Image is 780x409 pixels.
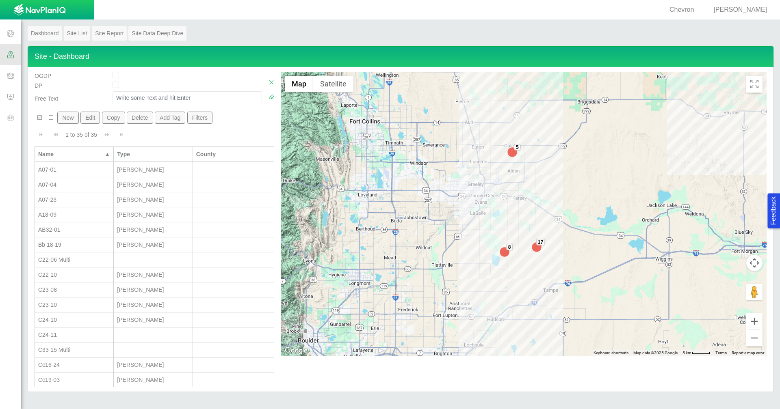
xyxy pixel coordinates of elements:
a: Clear Filters [269,93,274,101]
div: [PERSON_NAME] [117,241,189,249]
td: Wells [114,237,193,252]
td: C22-10 [35,267,114,282]
button: Add Tag [155,112,186,124]
td: Wells [114,282,193,297]
td: Wells [114,177,193,192]
td: A18-09 [35,207,114,222]
td: Wells [114,372,193,387]
td: A07-01 [35,162,114,177]
div: [PERSON_NAME] [117,361,189,369]
th: County [193,146,274,162]
div: [PERSON_NAME] [117,271,189,279]
td: A07-23 [35,192,114,207]
div: 5 [514,144,520,151]
button: New [57,112,78,124]
div: A07-01 [38,166,110,174]
td: Cc16-24 [35,357,114,372]
th: Name [35,146,114,162]
div: Type [117,150,189,158]
button: Feedback [767,193,780,228]
div: Name [38,150,103,158]
div: C24-11 [38,331,110,339]
div: AB32-01 [38,226,110,234]
button: Zoom in [746,313,763,329]
div: [PERSON_NAME] [117,301,189,309]
a: Site List [64,26,91,41]
span: Free Text [35,95,58,102]
div: 1 to 35 of 35 [62,131,100,142]
div: Cc16-24 [38,361,110,369]
td: Wells [114,297,193,312]
td: A07-04 [35,177,114,192]
td: C23-10 [35,297,114,312]
td: Wells [114,312,193,327]
div: [PERSON_NAME] [117,226,189,234]
div: [PERSON_NAME] [117,181,189,189]
td: Wells [114,192,193,207]
div: [PERSON_NAME] [117,316,189,324]
div: C33-15 Multi [38,346,110,354]
span: 5 km [682,351,691,355]
button: Edit [80,112,100,124]
img: Google [283,345,310,356]
button: Toggle Fullscreen in browser window [746,76,763,92]
div: C24-10 [38,316,110,324]
div: Pagination [35,127,274,142]
input: Write some Text and hit Enter [113,91,262,104]
button: Delete [127,112,153,124]
div: [PERSON_NAME] [117,166,189,174]
button: Map camera controls [746,255,763,271]
td: Wells [114,267,193,282]
div: [PERSON_NAME] [117,196,189,204]
button: Drag Pegman onto the map to open Street View [746,284,763,300]
a: Site Data Deep Dive [128,26,186,41]
a: Open this area in Google Maps (opens a new window) [283,345,310,356]
th: Type [114,146,193,162]
div: A07-23 [38,196,110,204]
td: Wells [114,207,193,222]
div: C22-10 [38,271,110,279]
div: [PERSON_NAME] [704,5,770,15]
a: Terms (opens in new tab) [715,351,727,355]
button: Keyboard shortcuts [594,350,628,356]
button: Show street map [285,76,313,92]
div: C22-06 Multi [38,256,110,264]
div: C23-10 [38,301,110,309]
span: ▲ [105,151,110,157]
button: Show satellite imagery [313,76,353,92]
td: Cc19-03 [35,372,114,387]
td: Wells [114,222,193,237]
td: Bb 18-19 [35,237,114,252]
div: Cc19-03 [38,376,110,384]
div: [PERSON_NAME] [117,376,189,384]
span: Chevron [669,6,694,13]
td: C24-11 [35,327,114,342]
a: Close Filters [269,78,274,86]
td: C22-06 Multi [35,252,114,267]
button: Zoom out [746,330,763,346]
td: Wells [114,162,193,177]
button: Copy [102,112,125,124]
button: Filters [187,112,213,124]
a: Site Report [92,26,127,41]
div: [PERSON_NAME] [117,286,189,294]
div: A18-09 [38,211,110,219]
h4: Site - Dashboard [28,46,773,67]
div: Bb 18-19 [38,241,110,249]
a: Dashboard [28,26,62,41]
td: C24-10 [35,312,114,327]
button: Map Scale: 5 km per 43 pixels [680,350,713,356]
div: [PERSON_NAME] [117,211,189,219]
a: Report a map error [732,351,764,355]
td: C23-08 [35,282,114,297]
span: DP [35,82,42,89]
div: 8 [506,244,513,250]
div: County [196,150,271,158]
div: A07-04 [38,181,110,189]
div: C23-08 [38,286,110,294]
td: Wells [114,357,193,372]
span: OGDP [35,73,51,79]
td: AB32-01 [35,222,114,237]
span: Map data ©2025 Google [633,351,678,355]
div: 17 [536,239,545,245]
